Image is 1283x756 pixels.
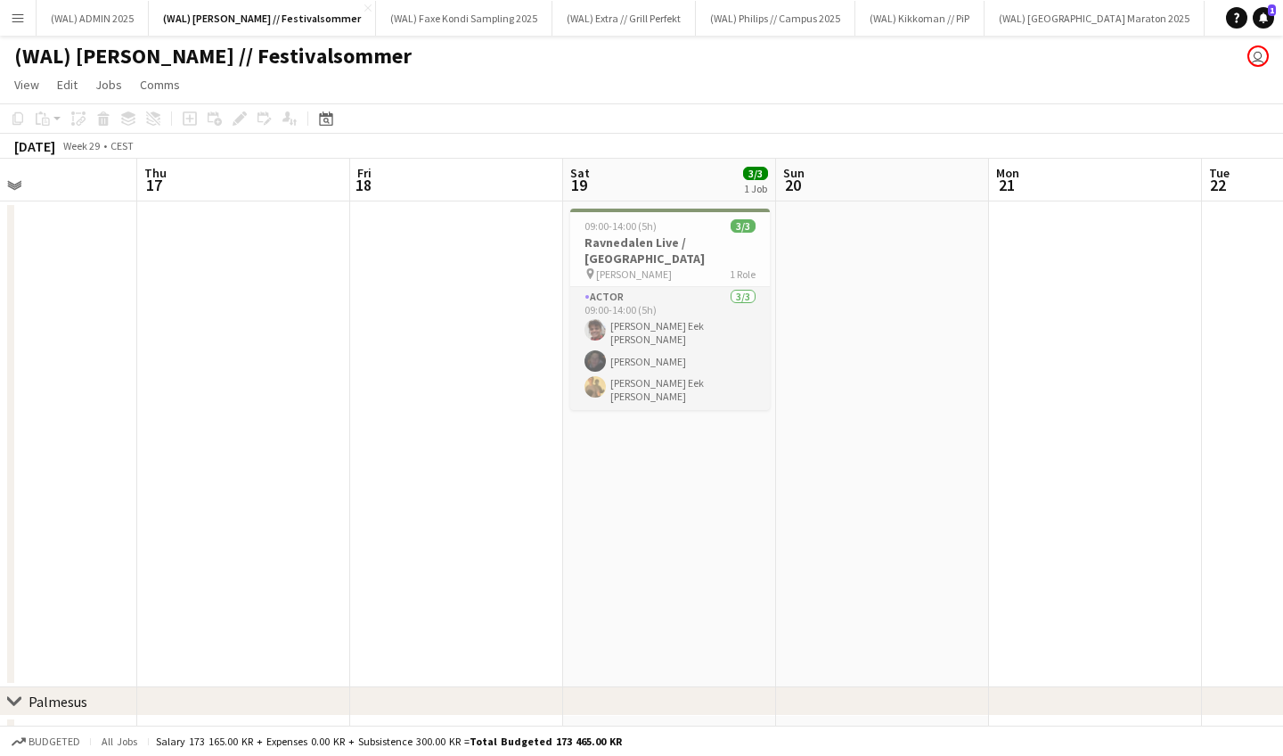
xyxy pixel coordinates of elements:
[98,735,141,748] span: All jobs
[985,1,1205,36] button: (WAL) [GEOGRAPHIC_DATA] Maraton 2025
[570,234,770,267] h3: Ravnedalen Live / [GEOGRAPHIC_DATA]
[14,77,39,93] span: View
[140,77,180,93] span: Comms
[29,693,87,711] div: Palmesus
[57,77,78,93] span: Edit
[696,1,855,36] button: (WAL) Philips // Campus 2025
[59,139,103,152] span: Week 29
[133,73,187,96] a: Comms
[744,182,767,195] div: 1 Job
[156,735,622,748] div: Salary 173 165.00 KR + Expenses 0.00 KR + Subsistence 300.00 KR =
[1209,165,1230,181] span: Tue
[1253,7,1274,29] a: 1
[730,267,756,281] span: 1 Role
[1247,45,1269,67] app-user-avatar: Julius Nin-Ubon
[993,175,1019,195] span: 21
[110,139,134,152] div: CEST
[355,175,372,195] span: 18
[596,267,672,281] span: [PERSON_NAME]
[552,1,696,36] button: (WAL) Extra // Grill Perfekt
[570,287,770,410] app-card-role: Actor3/309:00-14:00 (5h)[PERSON_NAME] Eek [PERSON_NAME][PERSON_NAME][PERSON_NAME] Eek [PERSON_NAME]
[376,1,552,36] button: (WAL) Faxe Kondi Sampling 2025
[855,1,985,36] button: (WAL) Kikkoman // PiP
[783,165,805,181] span: Sun
[1206,175,1230,195] span: 22
[88,73,129,96] a: Jobs
[780,175,805,195] span: 20
[95,77,122,93] span: Jobs
[29,735,80,748] span: Budgeted
[37,1,149,36] button: (WAL) ADMIN 2025
[14,43,412,70] h1: (WAL) [PERSON_NAME] // Festivalsommer
[1268,4,1276,16] span: 1
[149,1,376,36] button: (WAL) [PERSON_NAME] // Festivalsommer
[7,73,46,96] a: View
[142,175,167,195] span: 17
[50,73,85,96] a: Edit
[9,732,83,752] button: Budgeted
[731,219,756,233] span: 3/3
[568,175,590,195] span: 19
[470,735,622,748] span: Total Budgeted 173 465.00 KR
[743,167,768,180] span: 3/3
[996,165,1019,181] span: Mon
[357,165,372,181] span: Fri
[14,137,55,155] div: [DATE]
[144,165,167,181] span: Thu
[570,209,770,410] app-job-card: 09:00-14:00 (5h)3/3Ravnedalen Live / [GEOGRAPHIC_DATA] [PERSON_NAME]1 RoleActor3/309:00-14:00 (5h...
[584,219,657,233] span: 09:00-14:00 (5h)
[570,165,590,181] span: Sat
